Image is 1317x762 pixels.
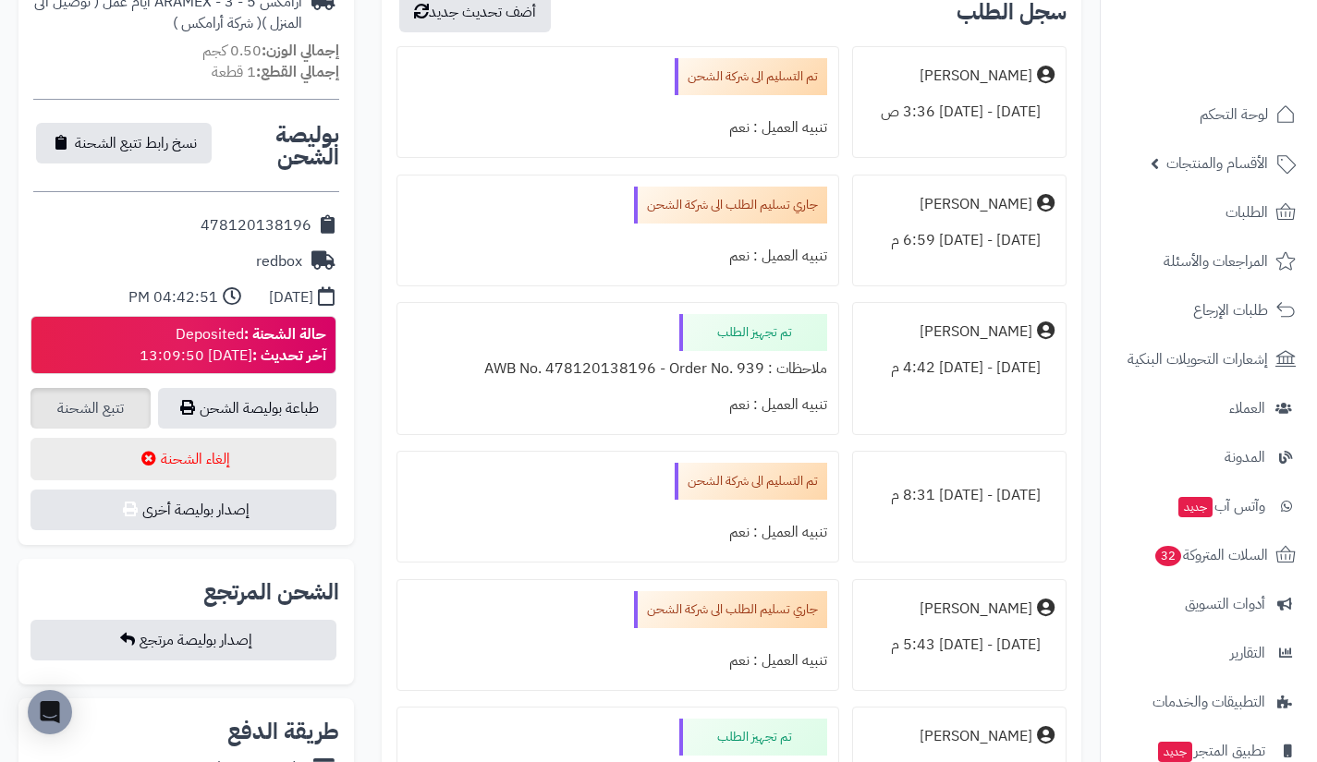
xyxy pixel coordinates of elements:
[1112,435,1306,479] a: المدونة
[1178,497,1213,517] span: جديد
[1153,542,1268,568] span: السلات المتروكة
[409,110,826,146] div: تنبيه العميل : نعم
[864,94,1055,130] div: [DATE] - [DATE] 3:36 ص
[252,345,326,367] strong: آخر تحديث :
[1193,297,1268,323] span: طلبات الإرجاع
[679,719,827,756] div: تم تجهيز الطلب
[201,215,311,236] div: 478120138196
[269,287,313,308] div: [DATE]
[262,40,339,62] strong: إجمالي الوزن:
[1191,50,1299,89] img: logo-2.png
[1200,102,1268,127] span: لوحة التحكم
[1164,248,1268,274] span: المراجعات والأسئلة
[28,690,72,734] div: Open Intercom Messenger
[409,238,826,274] div: تنبيه العميل : نعم
[864,478,1055,514] div: [DATE] - [DATE] 8:31 م
[256,61,339,83] strong: إجمالي القطع:
[202,40,339,62] small: 0.50 كجم
[1225,444,1265,470] span: المدونة
[158,388,336,429] a: طباعة بوليصة الشحن
[1112,484,1306,528] a: وآتس آبجديد
[920,194,1032,215] div: [PERSON_NAME]
[1158,742,1192,762] span: جديد
[30,388,151,429] a: تتبع الشحنة
[1230,640,1265,666] span: التقارير
[920,599,1032,620] div: [PERSON_NAME]
[1112,582,1306,626] a: أدوات التسويق
[1112,190,1306,235] a: الطلبات
[679,314,827,351] div: تم تجهيز الطلب
[1112,337,1306,381] a: إشعارات التحويلات البنكية
[1155,546,1181,566] span: 32
[1112,680,1306,724] a: التطبيقات والخدمات
[1166,151,1268,176] span: الأقسام والمنتجات
[920,66,1032,87] div: [PERSON_NAME]
[634,187,827,224] div: جاري تسليم الطلب الى شركة الشحن
[1177,493,1265,519] span: وآتس آب
[30,438,336,480] button: إلغاء الشحنة
[409,387,826,423] div: تنبيه العميل : نعم
[957,1,1067,23] h3: سجل الطلب
[920,726,1032,747] div: [PERSON_NAME]
[244,323,326,345] strong: حالة الشحنة :
[1185,591,1265,617] span: أدوات التسويق
[128,287,218,308] div: 04:42:51 PM
[409,643,826,679] div: تنبيه العميل : نعم
[1152,689,1265,715] span: التطبيقات والخدمات
[75,132,197,154] span: نسخ رابط تتبع الشحنة
[634,591,827,628] div: جاري تسليم الطلب الى شركة الشحن
[864,627,1055,663] div: [DATE] - [DATE] 5:43 م
[30,620,336,660] button: إصدار بوليصة مرتجع
[227,720,339,743] h2: طريقة الدفع
[1112,239,1306,284] a: المراجعات والأسئلة
[1112,386,1306,430] a: العملاء
[1112,92,1306,137] a: لوحة التحكم
[30,490,336,530] button: إصدار بوليصة أخرى
[409,514,826,550] div: تنبيه العميل : نعم
[1226,200,1268,225] span: الطلبات
[173,12,262,34] span: ( شركة أرامكس )
[920,321,1032,343] div: [PERSON_NAME]
[409,351,826,387] div: ملاحظات : AWB No. 478120138196 - Order No. 939
[675,463,827,500] div: تم التسليم الى شركة الشحن
[1112,533,1306,577] a: السلات المتروكة32
[1112,288,1306,333] a: طلبات الإرجاع
[212,61,339,83] small: 1 قطعة
[675,58,827,95] div: تم التسليم الى شركة الشحن
[1128,346,1268,372] span: إشعارات التحويلات البنكية
[203,581,339,603] h2: الشحن المرتجع
[36,123,212,163] button: نسخ رابط تتبع الشحنة
[1112,631,1306,675] a: التقارير
[864,223,1055,259] div: [DATE] - [DATE] 6:59 م
[140,324,326,367] div: Deposited [DATE] 13:09:50
[214,124,339,168] h2: بوليصة الشحن
[864,350,1055,386] div: [DATE] - [DATE] 4:42 م
[1229,395,1265,421] span: العملاء
[256,251,302,272] div: redbox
